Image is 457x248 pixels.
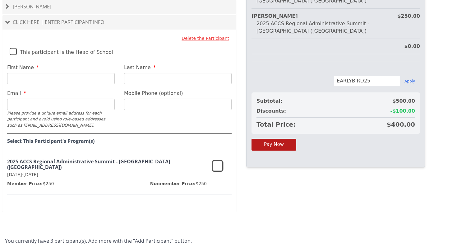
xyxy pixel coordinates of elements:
span: Member Price: [7,181,43,186]
strong: [PERSON_NAME] [252,13,298,19]
span: -$100.00 [390,107,415,115]
div: $0.00 [404,43,420,50]
button: Apply [404,79,415,84]
p: $250 [150,180,207,187]
label: This participant is the Head of School [10,44,113,57]
span: Subtotal: [256,97,282,105]
span: Total Price: [256,120,296,129]
span: Mobile Phone (optional) [124,90,183,96]
span: Discounts: [256,107,286,115]
h3: 2025 ACCS Regional Administrative Summit - [GEOGRAPHIC_DATA] ([GEOGRAPHIC_DATA]) [7,159,207,170]
p: $250 [7,180,54,187]
p: [DATE]-[DATE] [7,171,207,178]
span: Nonmember Price: [150,181,196,186]
span: $500.00 [392,97,415,105]
span: Email [7,90,21,96]
span: [PERSON_NAME] [13,3,51,10]
button: Delete the Participant [179,33,232,44]
div: $250.00 [397,12,420,20]
div: Please provide a unique email address for each participant and avoid using role-based addresses s... [7,110,115,128]
span: First Name [7,64,34,70]
h4: You currently have 3 participant(s). Add more with the “Add Participant" button. [5,238,452,244]
div: 2025 ACCS Regional Administrative Summit - [GEOGRAPHIC_DATA] ([GEOGRAPHIC_DATA]) [252,20,420,35]
button: Pay Now [252,139,296,150]
input: Enter discount code [334,76,400,86]
span: $400.00 [387,120,415,129]
span: Last Name [124,64,151,70]
h4: Select This Participant's Program(s) [7,138,232,144]
span: Click Here | Enter Participant Info [13,19,104,26]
